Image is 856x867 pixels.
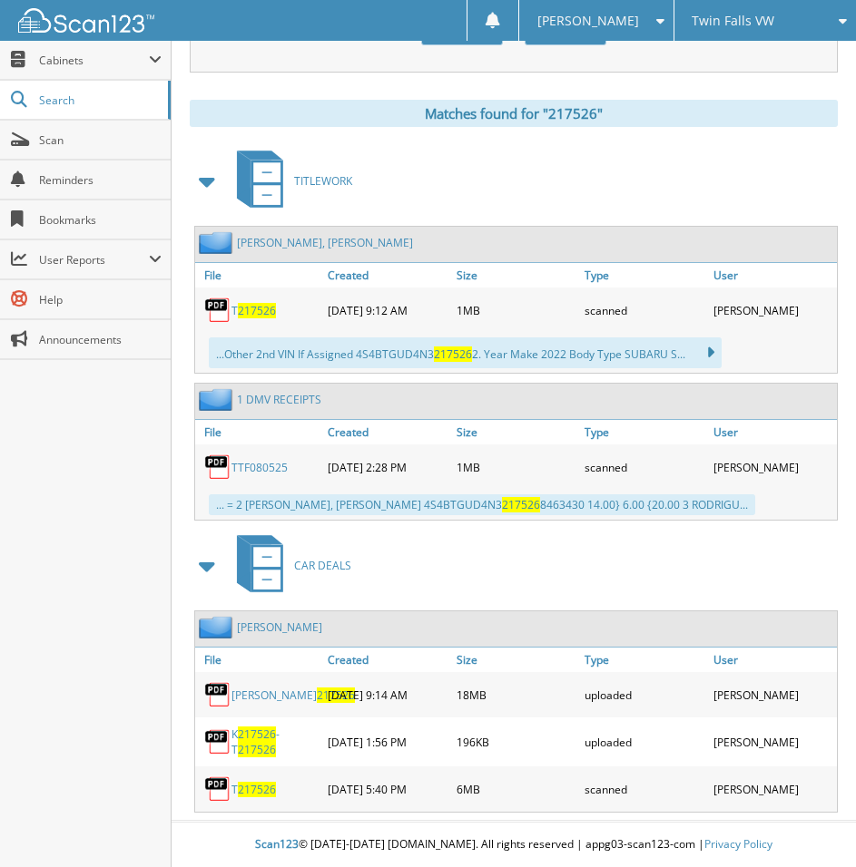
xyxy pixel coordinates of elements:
[580,449,708,485] div: scanned
[238,782,276,797] span: 217526
[323,677,451,713] div: [DATE] 9:14 AM
[709,263,837,287] a: User
[39,93,159,108] span: Search
[294,558,351,573] span: CAR DEALS
[209,337,722,368] div: ...Other 2nd VIN If Assigned 4S4BTGUD4N3 2. Year Make 2022 Body Type SUBARU S...
[231,687,355,703] a: [PERSON_NAME]217526
[452,722,580,762] div: 196KB
[204,681,231,708] img: PDF.png
[39,252,149,268] span: User Reports
[709,722,837,762] div: [PERSON_NAME]
[237,235,413,250] a: [PERSON_NAME], [PERSON_NAME]
[255,836,299,852] span: Scan123
[199,616,237,638] img: folder2.png
[237,619,322,635] a: [PERSON_NAME]
[231,782,276,797] a: T217526
[39,332,162,347] span: Announcements
[204,728,231,755] img: PDF.png
[39,212,162,228] span: Bookmarks
[39,172,162,188] span: Reminders
[204,453,231,481] img: PDF.png
[209,494,755,515] div: ... = 2 [PERSON_NAME], [PERSON_NAME] 4S4BTGUD4N3 8463430 14.00} 6.00 {20.00 3 RODRIGU...
[226,530,351,601] a: CAR DEALS
[580,420,708,444] a: Type
[18,8,154,33] img: scan123-logo-white.svg
[238,726,276,742] span: 217526
[323,292,451,328] div: [DATE] 9:12 AM
[709,677,837,713] div: [PERSON_NAME]
[195,420,323,444] a: File
[502,497,540,512] span: 217526
[226,145,352,217] a: TITLEWORK
[323,648,451,672] a: Created
[204,775,231,803] img: PDF.png
[452,648,580,672] a: Size
[709,449,837,485] div: [PERSON_NAME]
[323,722,451,762] div: [DATE] 1:56 PM
[765,780,856,867] iframe: Chat Widget
[323,263,451,287] a: Created
[709,771,837,807] div: [PERSON_NAME]
[323,449,451,485] div: [DATE] 2:28 PM
[692,15,774,26] span: Twin Falls VW
[580,648,708,672] a: Type
[195,263,323,287] a: File
[231,726,319,757] a: K217526-T217526
[294,173,352,189] span: TITLEWORK
[323,771,451,807] div: [DATE] 5:40 PM
[580,771,708,807] div: scanned
[204,297,231,324] img: PDF.png
[452,449,580,485] div: 1MB
[580,677,708,713] div: uploaded
[238,303,276,318] span: 217526
[172,823,856,867] div: © [DATE]-[DATE] [DOMAIN_NAME]. All rights reserved | appg03-scan123-com |
[452,292,580,328] div: 1MB
[237,392,321,407] a: 1 DMV RECEIPTS
[238,742,276,757] span: 217526
[452,677,580,713] div: 18MB
[709,292,837,328] div: [PERSON_NAME]
[199,231,237,254] img: folder2.png
[39,53,149,68] span: Cabinets
[709,420,837,444] a: User
[580,722,708,762] div: uploaded
[195,648,323,672] a: File
[231,303,276,318] a: T217526
[452,263,580,287] a: Size
[434,346,472,362] span: 217526
[190,100,838,127] div: Matches found for "217526"
[39,132,162,148] span: Scan
[323,420,451,444] a: Created
[704,836,772,852] a: Privacy Policy
[452,420,580,444] a: Size
[580,263,708,287] a: Type
[199,388,237,411] img: folder2.png
[580,292,708,328] div: scanned
[317,687,355,703] span: 217526
[452,771,580,807] div: 6MB
[709,648,837,672] a: User
[39,292,162,307] span: Help
[231,460,288,475] a: TTF080525
[537,15,639,26] span: [PERSON_NAME]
